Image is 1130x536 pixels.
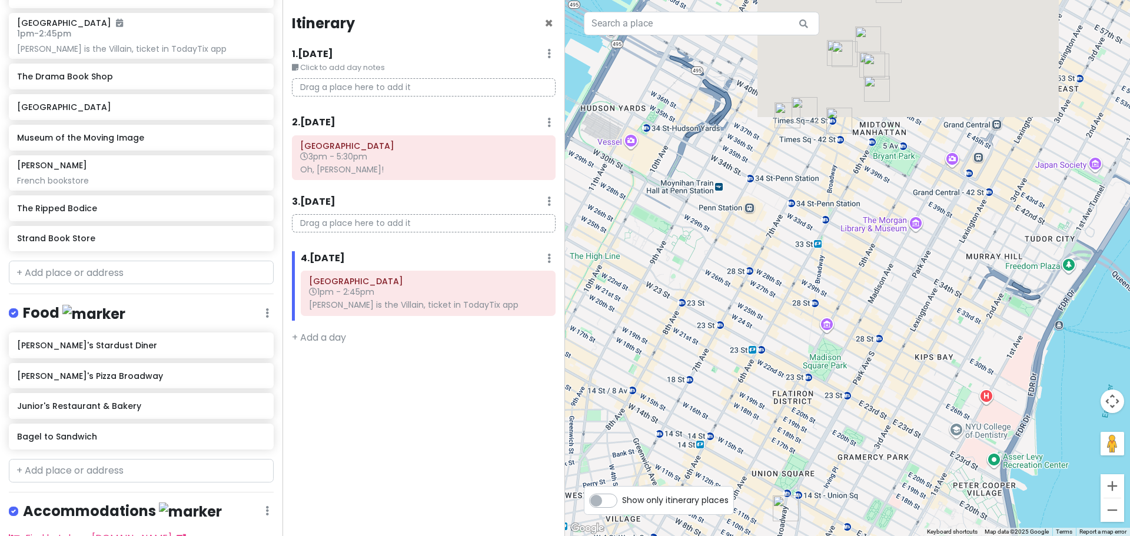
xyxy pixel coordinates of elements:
[9,261,274,284] input: + Add place or address
[826,108,852,134] div: Joe's Pizza Broadway
[116,19,123,27] i: Added to itinerary
[17,102,265,112] h6: [GEOGRAPHIC_DATA]
[827,40,853,66] div: Booth Theatre
[292,331,346,344] a: + Add a day
[17,71,265,82] h6: The Drama Book Shop
[292,14,355,32] h4: Itinerary
[17,340,265,351] h6: [PERSON_NAME]'s Stardust Diner
[17,175,265,186] div: French bookstore
[17,160,87,171] h6: [PERSON_NAME]
[9,459,274,482] input: + Add place or address
[773,495,799,521] div: Strand Book Store
[1079,528,1126,535] a: Report a map error
[292,196,335,208] h6: 3 . [DATE]
[292,48,333,61] h6: 1 . [DATE]
[292,116,335,129] h6: 2 . [DATE]
[309,286,374,298] span: 1pm - 2:45pm
[17,28,71,39] span: 1pm - 2:45pm
[568,521,607,536] a: Open this area in Google Maps (opens a new window)
[1101,498,1124,522] button: Zoom out
[622,494,729,507] span: Show only itinerary places
[927,528,978,536] button: Keyboard shortcuts
[568,521,607,536] img: Google
[309,276,547,287] h6: Booth Theatre
[775,102,800,128] div: The Drama Book Shop
[292,62,556,74] small: Click to add day notes
[584,12,819,35] input: Search a place
[17,203,265,214] h6: The Ripped Bodice
[832,41,858,67] div: Junior's Restaurant & Bakery
[17,233,265,244] h6: Strand Book Store
[17,18,123,28] h6: [GEOGRAPHIC_DATA]
[985,528,1049,535] span: Map data ©2025 Google
[859,52,885,78] div: Lyceum Theatre
[544,16,553,31] button: Close
[300,164,547,175] div: Oh, [PERSON_NAME]!
[300,151,367,162] span: 3pm - 5:30pm
[1101,474,1124,498] button: Zoom in
[292,78,556,96] p: Drag a place here to add it
[301,252,345,265] h6: 4 . [DATE]
[17,371,265,381] h6: [PERSON_NAME]'s Pizza Broadway
[17,44,265,54] div: [PERSON_NAME] is the Villain, ticket in TodayTix app
[1056,528,1072,535] a: Terms
[1101,432,1124,455] button: Drag Pegman onto the map to open Street View
[292,214,556,232] p: Drag a place here to add it
[159,502,222,521] img: marker
[855,26,881,52] div: TKTS Times Square
[309,299,547,310] div: [PERSON_NAME] is the Villain, ticket in TodayTix app
[792,97,817,123] div: Bagel to Sandwich
[62,305,125,323] img: marker
[300,141,547,151] h6: Lyceum Theatre
[17,401,265,411] h6: Junior's Restaurant & Bakery
[863,54,889,79] div: Museum of Broadway
[17,132,265,143] h6: Museum of the Moving Image
[17,431,265,442] h6: Bagel to Sandwich
[544,14,553,33] span: Close itinerary
[23,502,222,521] h4: Accommodations
[23,304,125,323] h4: Food
[1101,389,1124,413] button: Map camera controls
[864,76,890,102] div: Aura Hotel Times Square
